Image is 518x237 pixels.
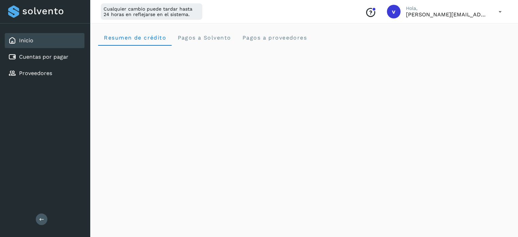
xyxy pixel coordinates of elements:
a: Proveedores [19,70,52,76]
div: Proveedores [5,66,84,81]
span: Pagos a Solvento [177,34,231,41]
a: Cuentas por pagar [19,54,68,60]
a: Inicio [19,37,33,44]
span: Pagos a proveedores [242,34,307,41]
div: Cualquier cambio puede tardar hasta 24 horas en reflejarse en el sistema. [101,3,202,20]
span: Resumen de crédito [104,34,166,41]
p: victor.romero@fidum.com.mx [406,11,488,18]
div: Cuentas por pagar [5,49,84,64]
p: Hola, [406,5,488,11]
div: Inicio [5,33,84,48]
